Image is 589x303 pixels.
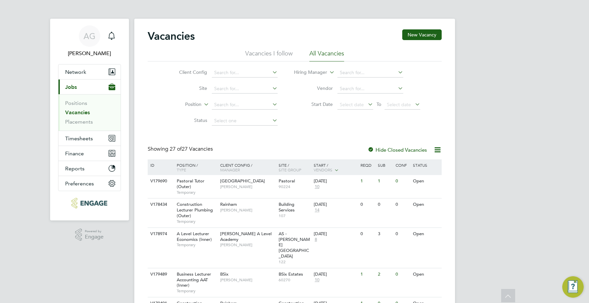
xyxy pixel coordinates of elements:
div: Showing [148,146,214,153]
div: V178974 [149,228,172,240]
span: A Level Lecturer Economics (Inner) [177,231,212,242]
div: Sub [376,159,394,171]
li: All Vacancies [309,49,344,61]
a: Powered byEngage [75,229,104,241]
span: Finance [65,150,84,157]
span: 107 [279,213,310,218]
span: [GEOGRAPHIC_DATA] [220,178,265,184]
a: Go to home page [58,198,121,208]
button: Preferences [58,176,121,191]
li: Vacancies I follow [245,49,293,61]
a: Vacancies [65,109,90,116]
span: Construction Lecturer Plumbing (Outer) [177,201,213,218]
img: carbonrecruitment-logo-retina.png [71,198,107,208]
span: Site Group [279,167,301,172]
div: [DATE] [314,178,357,184]
span: [PERSON_NAME] [220,242,275,248]
label: Position [163,101,201,108]
span: 8 [314,237,318,243]
h2: Vacancies [148,29,195,43]
div: 1 [359,268,376,281]
span: Temporary [177,288,217,294]
span: 60270 [279,277,310,283]
div: Site / [277,159,312,175]
div: 0 [394,268,411,281]
span: To [375,100,383,109]
a: AG[PERSON_NAME] [58,25,121,57]
span: 10 [314,184,320,190]
div: [DATE] [314,231,357,237]
span: [PERSON_NAME] A Level Academy [220,231,272,242]
label: Hide Closed Vacancies [367,147,427,153]
span: Business Lecturer Accounting AAT (Inner) [177,271,211,288]
span: Temporary [177,219,217,224]
input: Search for... [212,68,278,78]
button: Network [58,64,121,79]
span: [PERSON_NAME] [220,207,275,213]
span: [PERSON_NAME] [220,184,275,189]
button: Reports [58,161,121,176]
span: BSix Estates [279,271,303,277]
span: 14 [314,207,320,213]
span: Vendors [314,167,332,172]
span: Pastoral Tutor (Outer) [177,178,204,189]
span: Select date [340,102,364,108]
span: 27 of [170,146,182,152]
div: 3 [376,228,394,240]
span: [PERSON_NAME] [220,277,275,283]
nav: Main navigation [50,19,129,220]
div: [DATE] [314,202,357,207]
input: Search for... [212,100,278,110]
div: Jobs [58,94,121,131]
div: Open [411,268,440,281]
button: Timesheets [58,131,121,146]
span: AG [84,32,96,40]
a: Placements [65,119,93,125]
input: Select one [212,116,278,126]
label: Client Config [169,69,207,75]
div: 0 [394,228,411,240]
span: Reports [65,165,85,172]
div: Reqd [359,159,376,171]
span: Manager [220,167,240,172]
label: Vendor [294,85,333,91]
div: Open [411,198,440,211]
div: 0 [359,228,376,240]
span: AS - [PERSON_NAME][GEOGRAPHIC_DATA] [279,231,310,259]
button: Engage Resource Center [562,276,584,298]
label: Start Date [294,101,333,107]
span: BSix [220,271,229,277]
div: [DATE] [314,272,357,277]
span: Temporary [177,242,217,248]
button: New Vacancy [402,29,442,40]
span: Ajay Gandhi [58,49,121,57]
div: 0 [359,198,376,211]
div: Conf [394,159,411,171]
div: Client Config / [218,159,277,175]
span: 10 [314,277,320,283]
span: Network [65,69,86,75]
span: Temporary [177,190,217,195]
div: 2 [376,268,394,281]
label: Status [169,117,207,123]
input: Search for... [337,68,403,78]
button: Jobs [58,80,121,94]
div: Status [411,159,440,171]
div: 0 [394,198,411,211]
div: 0 [376,198,394,211]
div: Open [411,228,440,240]
span: 90224 [279,184,310,189]
div: V178434 [149,198,172,211]
div: V179489 [149,268,172,281]
input: Search for... [212,84,278,94]
div: ID [149,159,172,171]
span: Building Services [279,201,295,213]
div: Open [411,175,440,187]
div: V179690 [149,175,172,187]
label: Hiring Manager [289,69,327,76]
button: Finance [58,146,121,161]
span: Rainham [220,201,237,207]
span: Engage [85,234,104,240]
label: Site [169,85,207,91]
span: Pastoral [279,178,295,184]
